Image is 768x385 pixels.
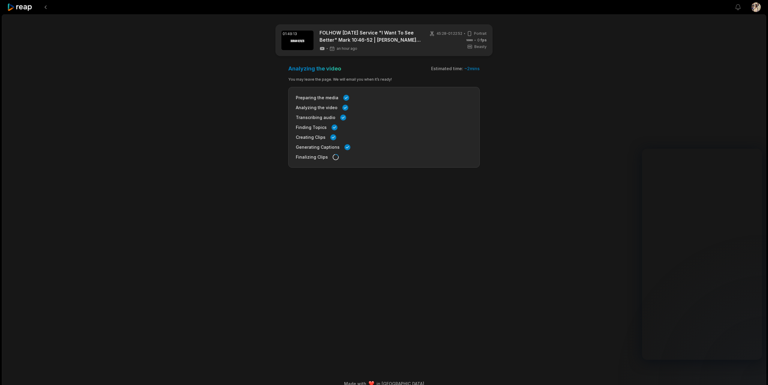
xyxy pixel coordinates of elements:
div: You may leave the page. We will email you when it’s ready! [288,77,480,82]
span: Beasty [474,44,487,49]
span: Portrait [474,31,487,36]
iframe: Intercom live chat [748,365,762,379]
span: ~ 2 mins [464,66,480,71]
iframe: Intercom live chat [642,149,762,360]
span: Preparing the media [296,94,338,101]
span: 45:28 - 01:22:52 [436,31,462,36]
span: Finding Topics [296,124,327,130]
span: Finalizing Clips [296,154,328,160]
h3: Analyzing the video [288,65,341,72]
span: Creating Clips [296,134,325,140]
span: 0 [477,37,487,43]
span: Analyzing the video [296,104,337,111]
span: an hour ago [337,46,357,51]
div: Estimated time: [431,66,480,72]
span: Generating Captions [296,144,340,150]
span: Transcribing audio [296,114,335,121]
a: FOLHOW [DATE] Service "I Want To See Better" Mark 10:46-52 | [PERSON_NAME] [PERSON_NAME] [DATE] [319,29,422,43]
span: fps [481,38,487,42]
